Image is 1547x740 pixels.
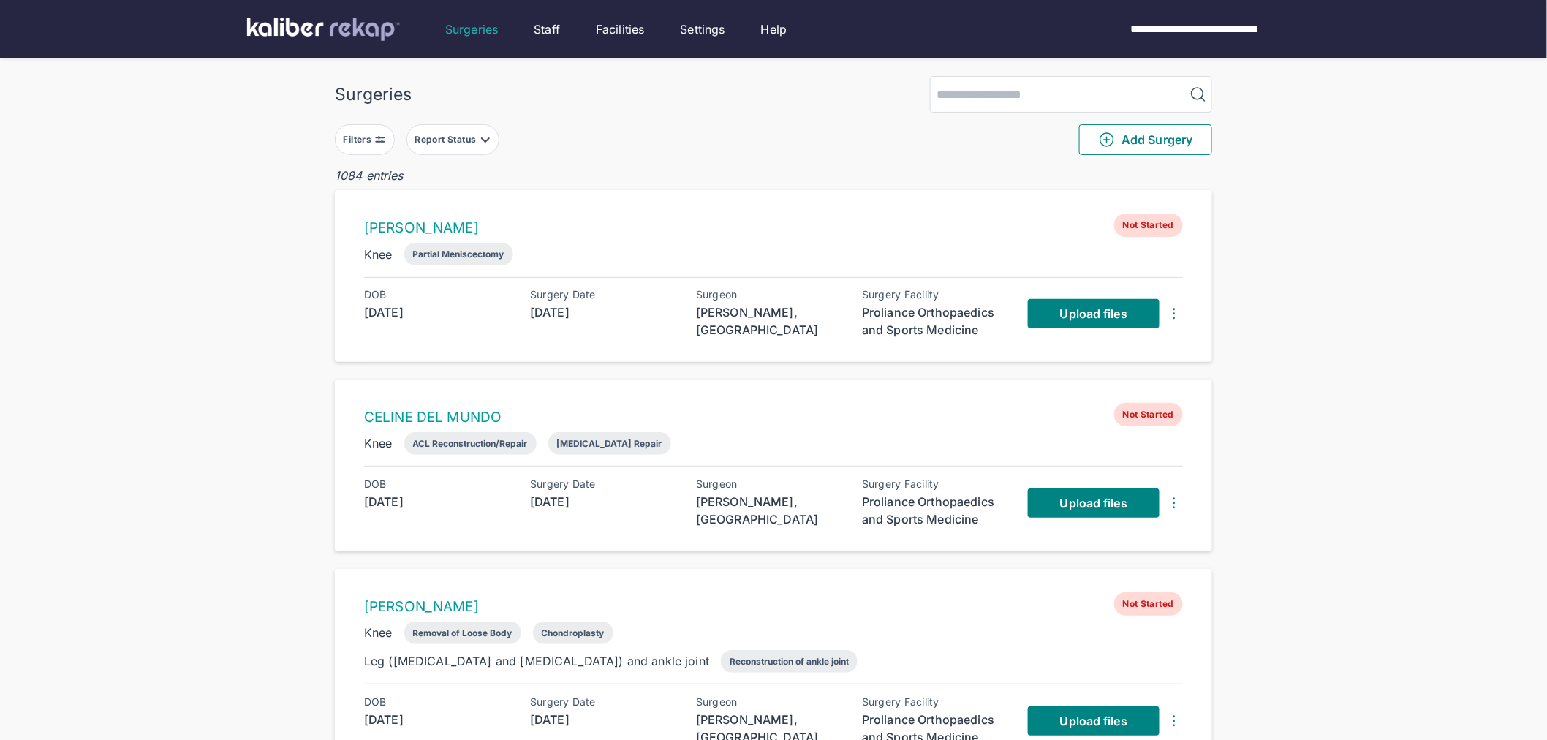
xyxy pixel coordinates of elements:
a: Surgeries [445,20,498,38]
div: [DATE] [530,303,676,321]
a: Upload files [1028,299,1160,328]
span: Add Surgery [1098,131,1192,148]
div: Filters [344,134,375,146]
a: Help [761,20,787,38]
div: Surgery Date [530,478,676,490]
div: Surgery Facility [862,696,1008,708]
div: DOB [364,478,510,490]
div: [DATE] [530,493,676,510]
div: Knee [364,624,393,641]
div: Surgeries [335,84,412,105]
img: MagnifyingGlass.1dc66aab.svg [1189,86,1207,103]
div: Proliance Orthopaedics and Sports Medicine [862,303,1008,339]
button: Report Status [406,124,499,155]
a: CELINE DEL MUNDO [364,409,502,426]
div: Reconstruction of ankle joint [730,656,849,667]
img: DotsThreeVertical.31cb0eda.svg [1165,305,1183,322]
a: [PERSON_NAME] [364,219,479,236]
a: Staff [534,20,560,38]
div: Surgery Facility [862,478,1008,490]
div: ACL Reconstruction/Repair [413,438,528,449]
img: DotsThreeVertical.31cb0eda.svg [1165,494,1183,512]
a: Upload files [1028,706,1160,736]
div: Knee [364,434,393,452]
div: Partial Meniscectomy [413,249,504,260]
img: DotsThreeVertical.31cb0eda.svg [1165,712,1183,730]
div: Proliance Orthopaedics and Sports Medicine [862,493,1008,528]
div: Leg ([MEDICAL_DATA] and [MEDICAL_DATA]) and ankle joint [364,652,709,670]
a: [PERSON_NAME] [364,598,479,615]
div: Surgeon [696,696,842,708]
span: Upload files [1060,496,1127,510]
div: [PERSON_NAME], [GEOGRAPHIC_DATA] [696,493,842,528]
span: Upload files [1060,306,1127,321]
div: Surgery Date [530,696,676,708]
div: [MEDICAL_DATA] Repair [557,438,662,449]
div: DOB [364,289,510,301]
div: [DATE] [364,493,510,510]
span: Not Started [1114,214,1183,237]
img: filter-caret-down-grey.b3560631.svg [480,134,491,146]
img: PlusCircleGreen.5fd88d77.svg [1098,131,1116,148]
button: Add Surgery [1079,124,1212,155]
a: Upload files [1028,488,1160,518]
div: 1084 entries [335,167,1212,184]
div: Surgery Facility [862,289,1008,301]
a: Settings [681,20,725,38]
span: Not Started [1114,592,1183,616]
div: Surgeon [696,478,842,490]
div: Knee [364,246,393,263]
div: [DATE] [364,711,510,728]
div: Report Status [415,134,479,146]
div: [PERSON_NAME], [GEOGRAPHIC_DATA] [696,303,842,339]
button: Filters [335,124,395,155]
span: Upload files [1060,714,1127,728]
img: kaliber labs logo [247,18,400,41]
img: faders-horizontal-grey.d550dbda.svg [374,134,386,146]
div: [DATE] [530,711,676,728]
a: Facilities [596,20,645,38]
div: Surgery Date [530,289,676,301]
div: Chondroplasty [542,627,605,638]
div: Surgeon [696,289,842,301]
div: DOB [364,696,510,708]
div: [DATE] [364,303,510,321]
span: Not Started [1114,403,1183,426]
div: Removal of Loose Body [413,627,512,638]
